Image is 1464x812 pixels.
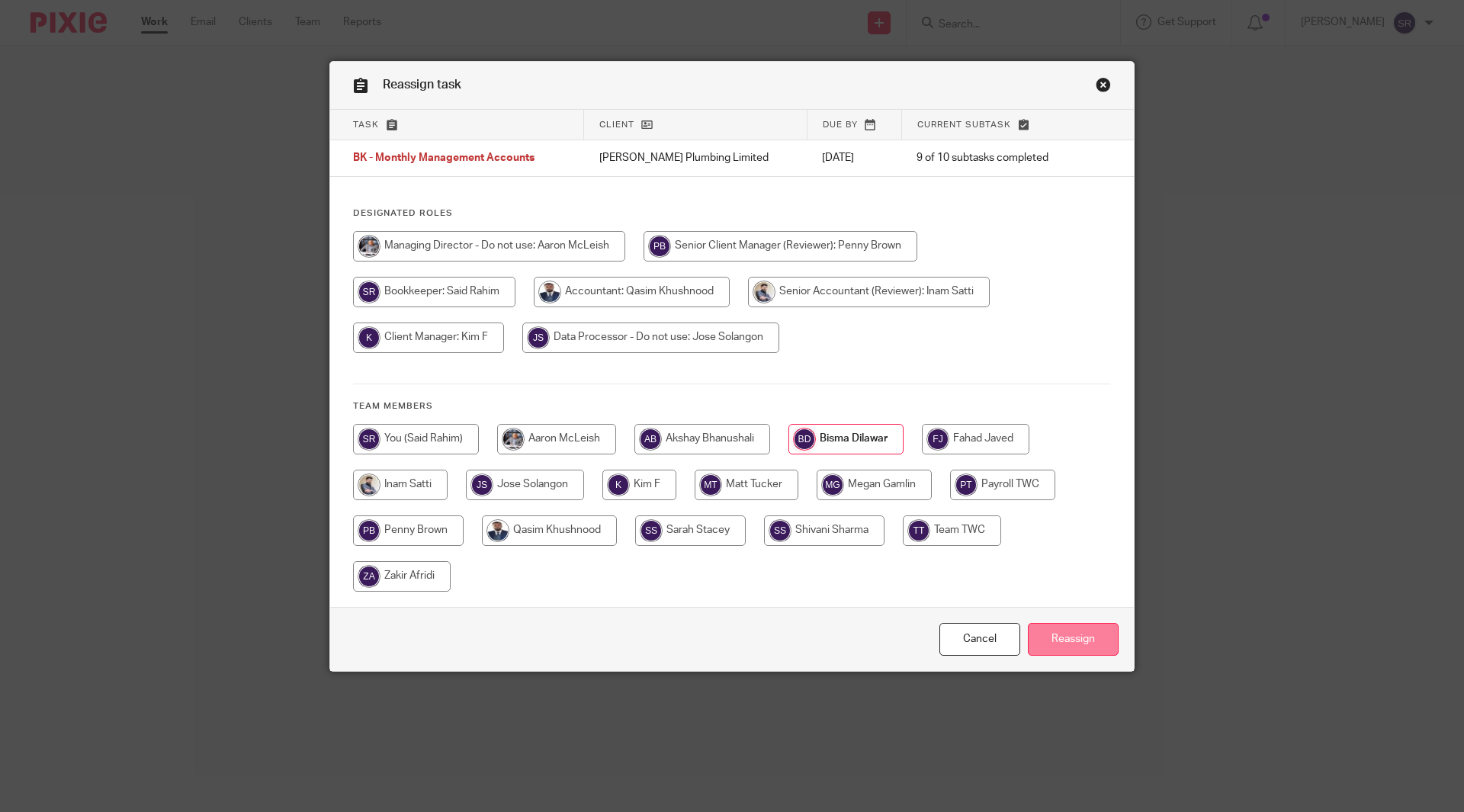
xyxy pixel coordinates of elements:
[353,120,379,129] span: Task
[1028,623,1119,656] input: Reassign
[901,140,1083,177] td: 9 of 10 subtasks completed
[1096,77,1111,98] a: Close this dialog window
[822,150,886,165] p: [DATE]
[599,150,792,165] p: [PERSON_NAME] Plumbing Limited
[823,120,858,129] span: Due by
[353,400,1111,412] h4: Team members
[383,79,461,91] span: Reassign task
[599,120,634,129] span: Client
[353,207,1111,220] h4: Designated Roles
[917,120,1011,129] span: Current subtask
[353,153,535,164] span: BK - Monthly Management Accounts
[939,623,1020,656] a: Close this dialog window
